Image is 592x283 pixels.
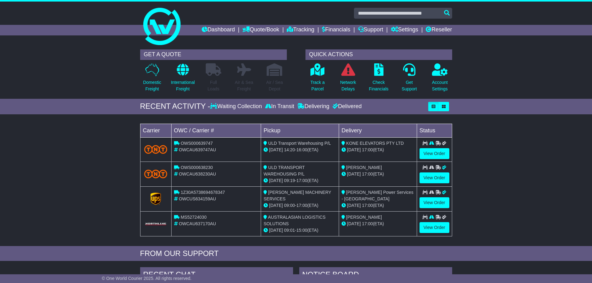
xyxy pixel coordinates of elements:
[331,103,362,110] div: Delivered
[140,249,452,258] div: FROM OUR SUPPORT
[264,147,336,153] div: - (ETA)
[432,79,448,92] p: Account Settings
[264,190,331,201] span: [PERSON_NAME] MACHINERY SERVICES
[144,222,168,226] img: GetCarrierServiceLogo
[140,49,287,60] div: GET A QUOTE
[181,190,225,195] span: 1Z30A5738694678347
[347,171,361,176] span: [DATE]
[179,171,216,176] span: OWCAU638230AU
[284,203,295,208] span: 09:00
[268,141,331,146] span: ULD Transport Warehousing P/L
[296,228,307,233] span: 15:00
[362,221,373,226] span: 17:00
[181,141,213,146] span: OWS000639747
[402,79,417,92] p: Get Support
[235,79,253,92] p: Air & Sea Freight
[346,141,404,146] span: KONE ELEVATORS PTY LTD
[391,25,418,35] a: Settings
[143,79,161,92] p: Domestic Freight
[342,221,414,227] div: (ETA)
[264,177,336,184] div: - (ETA)
[347,221,361,226] span: [DATE]
[342,147,414,153] div: (ETA)
[150,193,161,205] img: GetCarrierServiceLogo
[269,147,283,152] span: [DATE]
[179,196,216,201] span: OWCUS634159AU
[358,25,383,35] a: Support
[140,124,171,137] td: Carrier
[346,215,382,220] span: [PERSON_NAME]
[210,103,263,110] div: Waiting Collection
[420,148,449,159] a: View Order
[264,215,325,226] span: AUSTRALASIAN LOGISTICS SOLUTIONS
[296,178,307,183] span: 17:00
[362,147,373,152] span: 17:00
[420,222,449,233] a: View Order
[296,103,331,110] div: Delivering
[287,25,314,35] a: Tracking
[342,190,413,201] span: [PERSON_NAME] Power Services - [GEOGRAPHIC_DATA]
[340,79,356,92] p: Network Delays
[310,63,325,96] a: Track aParcel
[102,276,192,281] span: © One World Courier 2025. All rights reserved.
[369,63,389,96] a: CheckFinancials
[269,203,283,208] span: [DATE]
[242,25,279,35] a: Quote/Book
[264,202,336,209] div: - (ETA)
[264,165,305,176] span: ULD TRANSPORT WAREHOUSING P/L
[202,25,235,35] a: Dashboard
[347,203,361,208] span: [DATE]
[171,79,195,92] p: International Freight
[420,197,449,208] a: View Order
[179,147,216,152] span: OWCAU639747AU
[171,63,195,96] a: InternationalFreight
[310,79,325,92] p: Track a Parcel
[347,147,361,152] span: [DATE]
[426,25,452,35] a: Reseller
[296,203,307,208] span: 17:00
[340,63,356,96] a: NetworkDelays
[143,63,161,96] a: DomesticFreight
[179,221,216,226] span: OWCAU637170AU
[342,171,414,177] div: (ETA)
[296,147,307,152] span: 16:00
[266,79,283,92] p: Air / Sea Depot
[181,215,206,220] span: MS52724030
[171,124,261,137] td: OWC / Carrier #
[140,102,210,111] div: RECENT ACTIVITY -
[417,124,452,137] td: Status
[322,25,350,35] a: Financials
[346,165,382,170] span: [PERSON_NAME]
[284,228,295,233] span: 09:01
[269,228,283,233] span: [DATE]
[401,63,417,96] a: GetSupport
[342,202,414,209] div: (ETA)
[305,49,452,60] div: QUICK ACTIONS
[261,124,339,137] td: Pickup
[339,124,417,137] td: Delivery
[181,165,213,170] span: OWS000638230
[264,227,336,234] div: - (ETA)
[284,147,295,152] span: 14:20
[362,203,373,208] span: 17:00
[284,178,295,183] span: 09:19
[264,103,296,110] div: In Transit
[432,63,448,96] a: AccountSettings
[362,171,373,176] span: 17:00
[420,172,449,183] a: View Order
[206,79,221,92] p: Full Loads
[269,178,283,183] span: [DATE]
[144,145,168,153] img: TNT_Domestic.png
[369,79,388,92] p: Check Financials
[144,170,168,178] img: TNT_Domestic.png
